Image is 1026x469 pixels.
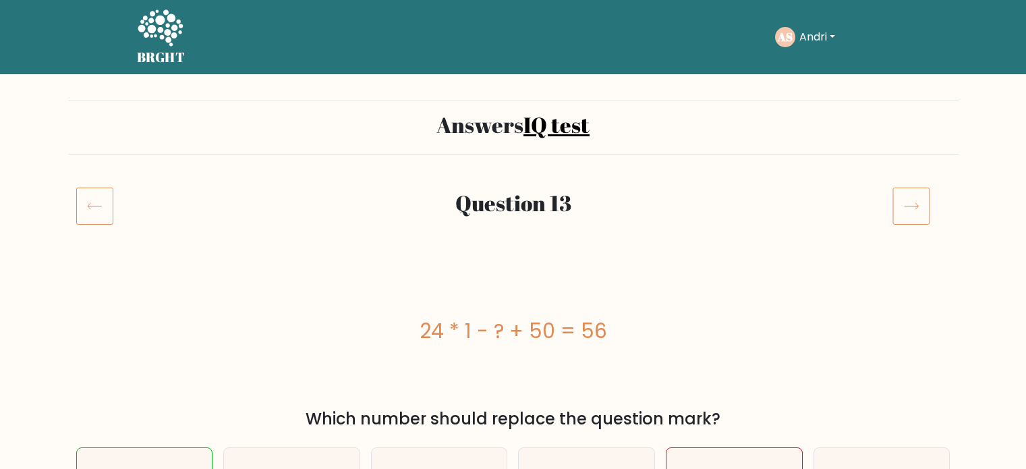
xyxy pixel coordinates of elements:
[76,112,950,138] h2: Answers
[777,29,793,45] text: AS
[76,316,950,346] div: 24 * 1 - ? + 50 = 56
[84,407,942,431] div: Which number should replace the question mark?
[150,190,876,216] h2: Question 13
[137,5,186,69] a: BRGHT
[523,110,590,139] a: IQ test
[795,28,839,46] button: Andri
[137,49,186,65] h5: BRGHT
